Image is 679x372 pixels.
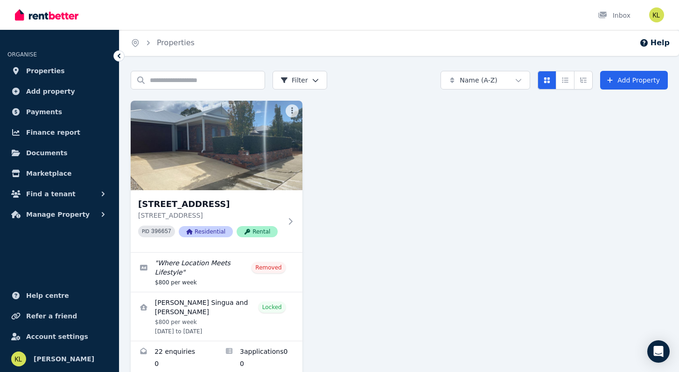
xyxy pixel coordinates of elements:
span: ORGANISE [7,51,37,58]
a: Add property [7,82,112,101]
img: 20 Pinehurst Cres, Dunsborough [131,101,302,190]
img: RentBetter [15,8,78,22]
span: Finance report [26,127,80,138]
img: Kellie Ann Lewandowski [11,351,26,366]
span: Account settings [26,331,88,342]
button: Name (A-Z) [441,71,530,90]
a: Properties [7,62,112,80]
button: Card view [538,71,556,90]
a: Refer a friend [7,307,112,325]
a: Add Property [600,71,668,90]
button: Find a tenant [7,185,112,203]
button: Filter [273,71,327,90]
small: PID [142,229,149,234]
a: 20 Pinehurst Cres, Dunsborough[STREET_ADDRESS][STREET_ADDRESS]PID 396657ResidentialRental [131,101,302,252]
a: Account settings [7,327,112,346]
a: Properties [157,38,195,47]
a: Edit listing: Where Location Meets Lifestyle [131,253,302,292]
span: Help centre [26,290,69,301]
a: Marketplace [7,164,112,183]
span: Name (A-Z) [460,76,497,85]
span: Payments [26,106,62,117]
span: Documents [26,147,68,158]
a: Documents [7,144,112,162]
span: Residential [179,226,233,237]
a: Payments [7,103,112,121]
span: Refer a friend [26,310,77,322]
div: View options [538,71,593,90]
nav: Breadcrumb [119,30,206,56]
a: Finance report [7,123,112,142]
img: Kellie Ann Lewandowski [649,7,664,22]
div: Open Intercom Messenger [647,340,670,363]
code: 396657 [151,228,171,235]
span: Rental [237,226,278,237]
button: More options [286,104,299,117]
span: Manage Property [26,209,90,220]
a: Help centre [7,286,112,305]
span: Properties [26,65,65,76]
span: Filter [280,76,308,85]
span: Marketplace [26,168,71,179]
button: Expanded list view [574,71,593,90]
button: Manage Property [7,205,112,224]
a: View details for Marnelli Barrientos Singua and Madhur Khurana [131,292,302,341]
p: [STREET_ADDRESS] [138,211,282,220]
div: Inbox [598,11,630,20]
span: Find a tenant [26,188,76,200]
button: Compact list view [556,71,574,90]
button: Help [639,37,670,48]
h3: [STREET_ADDRESS] [138,198,282,211]
span: Add property [26,86,75,97]
span: [PERSON_NAME] [34,353,94,365]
